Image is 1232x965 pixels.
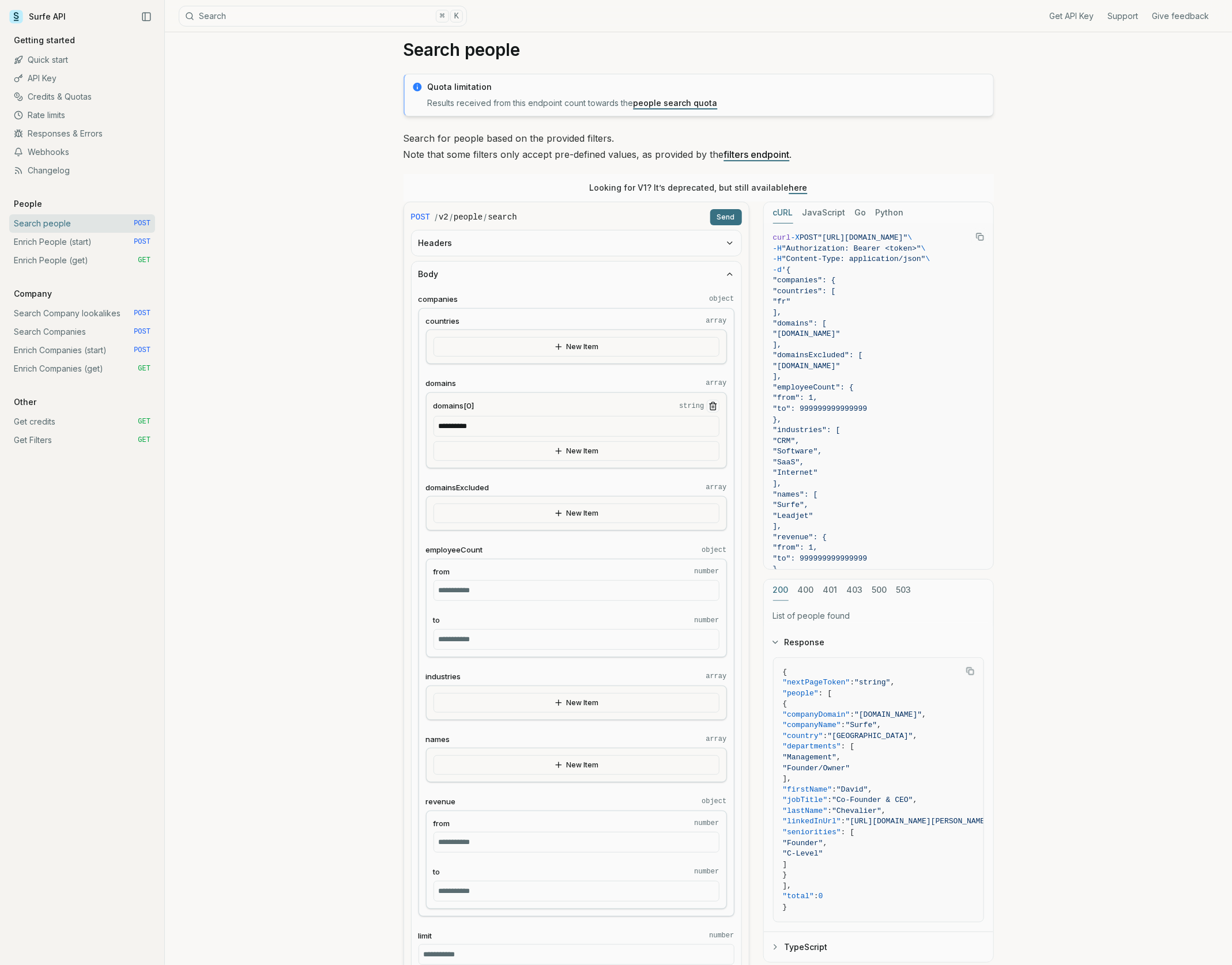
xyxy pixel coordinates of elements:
span: -H [773,244,782,253]
p: Other [9,396,41,408]
a: Enrich People (get) GET [9,251,155,270]
span: "to": 999999999999999 [773,404,868,413]
span: "departments" [783,742,841,751]
div: Response [764,657,993,932]
button: Collapse Sidebar [138,8,155,25]
span: "Chevalier" [832,807,881,815]
a: Webhooks [9,143,155,161]
span: "[DOMAIN_NAME]" [773,362,841,370]
a: here [789,183,808,192]
span: "string" [854,678,890,687]
span: "Founder/Owner" [783,764,850,773]
span: GET [138,417,150,426]
span: } [783,871,788,879]
span: : [841,817,846,826]
p: Results received from this endpoint count towards the [428,97,986,109]
span: : [828,807,832,815]
span: ], [773,340,782,349]
a: Enrich People (start) POST [9,233,155,251]
span: names [426,734,450,745]
span: "SaaS", [773,458,805,467]
button: New Item [434,755,719,775]
span: / [450,211,453,223]
button: Go [855,202,866,224]
span: "Content-Type: application/json" [782,255,926,263]
span: ], [773,479,782,488]
span: "companies": { [773,276,836,285]
a: Give feedback [1152,10,1209,22]
span: , [922,710,926,719]
span: , [837,753,841,762]
span: : [ [841,828,854,837]
button: 500 [872,580,887,601]
button: Python [876,202,904,224]
span: industries [426,671,461,682]
span: POST [134,237,150,247]
span: POST [800,233,817,242]
span: "names": [ [773,490,818,499]
p: Getting started [9,35,80,46]
span: , [913,796,918,804]
span: "companyDomain" [783,710,850,719]
span: "Surfe", [773,501,809,509]
button: Remove Item [707,400,719,413]
span: POST [134,327,150,336]
a: Enrich Companies (start) POST [9,341,155,359]
span: , [823,839,828,847]
span: : [832,785,837,794]
span: "countries": [ [773,287,836,296]
code: array [706,483,726,492]
a: Responses & Errors [9,124,155,143]
span: "Founder" [783,839,823,847]
span: 0 [819,892,823,900]
a: Enrich Companies (get) GET [9,359,155,378]
button: 200 [773,580,789,601]
button: 503 [896,580,911,601]
span: "industries": [ [773,426,841,434]
a: Quick start [9,51,155,69]
span: from [434,818,450,829]
button: New Item [434,693,719,713]
span: domainsExcluded [426,482,489,493]
button: Response [764,627,993,657]
span: : [850,710,855,719]
a: Surfe API [9,8,66,25]
span: POST [134,346,150,355]
span: "Co-Founder & CEO" [832,796,913,804]
span: : [828,796,832,804]
span: "C-Level" [783,849,823,858]
code: array [706,735,726,744]
a: Get API Key [1049,10,1094,22]
p: Quota limitation [428,81,986,93]
a: Support [1107,10,1138,22]
span: "fr" [773,297,791,306]
code: number [694,819,719,828]
button: New Item [434,337,719,357]
span: \ [908,233,913,242]
button: cURL [773,202,793,224]
span: GET [138,364,150,373]
a: people search quota [634,98,718,108]
span: "people" [783,689,819,698]
span: employeeCount [426,544,483,555]
button: Headers [412,230,741,256]
span: POST [134,309,150,318]
code: array [706,316,726,326]
a: Search people POST [9,214,155,233]
p: Looking for V1? It’s deprecated, but still available [590,182,808,194]
code: number [709,931,734,940]
p: Company [9,288,56,300]
h1: Search people [404,39,994,60]
span: , [877,721,881,729]
button: 403 [847,580,863,601]
span: "from": 1, [773,393,818,402]
span: "Leadjet" [773,512,813,520]
span: "employeeCount": { [773,383,854,392]
a: Rate limits [9,106,155,124]
span: -X [791,233,800,242]
button: New Item [434,441,719,461]
span: { [783,668,788,676]
p: People [9,198,47,210]
button: 401 [823,580,838,601]
kbd: K [450,10,463,22]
